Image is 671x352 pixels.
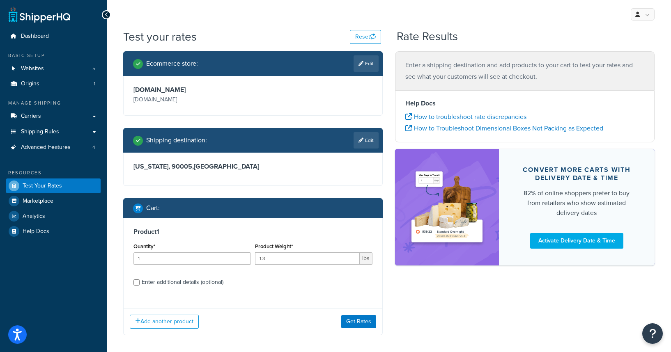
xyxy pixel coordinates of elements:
[146,204,160,212] h2: Cart :
[397,30,458,43] h2: Rate Results
[133,243,155,249] label: Quantity*
[6,100,101,107] div: Manage Shipping
[21,80,39,87] span: Origins
[146,137,207,144] h2: Shipping destination :
[133,86,251,94] h3: [DOMAIN_NAME]
[354,55,379,72] a: Edit
[21,144,71,151] span: Advanced Features
[519,188,635,218] div: 82% of online shoppers prefer to buy from retailers who show estimated delivery dates
[360,252,372,265] span: lbs
[6,169,101,176] div: Resources
[6,224,101,239] a: Help Docs
[21,33,49,40] span: Dashboard
[6,76,101,91] li: Origins
[23,198,53,205] span: Marketplace
[642,323,663,344] button: Open Resource Center
[6,76,101,91] a: Origins1
[354,132,379,149] a: Edit
[23,228,49,235] span: Help Docs
[21,128,59,135] span: Shipping Rules
[6,178,101,193] a: Test Your Rates
[23,213,45,220] span: Analytics
[133,94,251,105] p: [DOMAIN_NAME]
[133,252,251,265] input: 0.0
[21,113,41,120] span: Carriers
[519,166,635,182] div: Convert more carts with delivery date & time
[142,277,223,288] div: Enter additional details (optional)
[133,279,140,286] input: Enter additional details (optional)
[6,29,101,44] a: Dashboard
[407,161,487,253] img: feature-image-ddt-36eae7f7280da8017bfb280eaccd9c446f90b1fe08728e4019434db127062ab4.png
[6,194,101,208] a: Marketplace
[146,60,198,67] h2: Ecommerce store :
[6,61,101,76] li: Websites
[6,109,101,124] a: Carriers
[255,243,293,249] label: Product Weight*
[255,252,360,265] input: 0.00
[405,98,644,108] h4: Help Docs
[133,228,372,236] h3: Product 1
[6,52,101,59] div: Basic Setup
[405,123,603,133] a: How to Troubleshoot Dimensional Boxes Not Packing as Expected
[405,59,644,82] p: Enter a shipping destination and add products to your cart to test your rates and see what your c...
[21,65,44,72] span: Websites
[92,144,95,151] span: 4
[133,162,372,171] h3: [US_STATE], 90005 , [GEOGRAPHIC_DATA]
[6,140,101,155] li: Advanced Features
[92,65,95,72] span: 5
[6,124,101,139] a: Shipping Rules
[23,183,62,190] span: Test Your Rates
[6,209,101,224] a: Analytics
[350,30,381,44] button: Reset
[530,233,623,249] a: Activate Delivery Date & Time
[6,61,101,76] a: Websites5
[341,315,376,328] button: Get Rates
[130,315,199,329] button: Add another product
[94,80,95,87] span: 1
[6,140,101,155] a: Advanced Features4
[405,112,526,121] a: How to troubleshoot rate discrepancies
[123,29,197,45] h1: Test your rates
